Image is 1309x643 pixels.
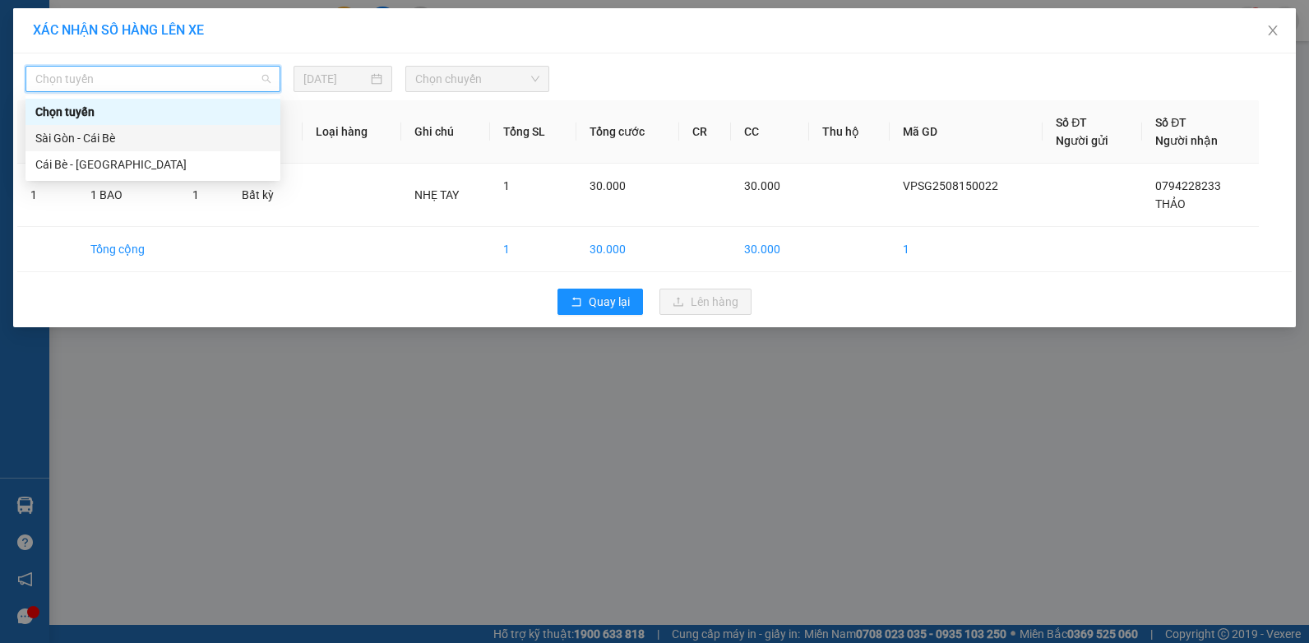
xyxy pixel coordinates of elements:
[303,70,368,88] input: 15/08/2025
[33,22,204,38] span: XÁC NHẬN SỐ HÀNG LÊN XE
[17,164,77,227] td: 1
[490,227,576,272] td: 1
[903,179,998,192] span: VPSG2508150022
[679,100,731,164] th: CR
[571,296,582,309] span: rollback
[576,100,679,164] th: Tổng cước
[25,125,280,151] div: Sài Gòn - Cái Bè
[589,293,630,311] span: Quay lại
[35,103,271,121] div: Chọn tuyến
[809,100,889,164] th: Thu hộ
[590,179,626,192] span: 30.000
[77,227,179,272] td: Tổng cộng
[890,227,1043,272] td: 1
[1056,116,1087,129] span: Số ĐT
[503,179,510,192] span: 1
[35,155,271,173] div: Cái Bè - [GEOGRAPHIC_DATA]
[1155,134,1218,147] span: Người nhận
[1155,116,1186,129] span: Số ĐT
[414,188,459,201] span: NHẸ TAY
[77,164,179,227] td: 1 BAO
[17,100,77,164] th: STT
[229,164,303,227] td: Bất kỳ
[25,151,280,178] div: Cái Bè - Sài Gòn
[1155,179,1221,192] span: 0794228233
[1250,8,1296,54] button: Close
[1155,197,1186,210] span: THẢO
[557,289,643,315] button: rollbackQuay lại
[303,100,401,164] th: Loại hàng
[415,67,539,91] span: Chọn chuyến
[659,289,752,315] button: uploadLên hàng
[401,100,490,164] th: Ghi chú
[35,129,271,147] div: Sài Gòn - Cái Bè
[731,100,810,164] th: CC
[1056,134,1108,147] span: Người gửi
[731,227,810,272] td: 30.000
[744,179,780,192] span: 30.000
[890,100,1043,164] th: Mã GD
[192,188,199,201] span: 1
[1266,24,1279,37] span: close
[490,100,576,164] th: Tổng SL
[25,99,280,125] div: Chọn tuyến
[576,227,679,272] td: 30.000
[35,67,271,91] span: Chọn tuyến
